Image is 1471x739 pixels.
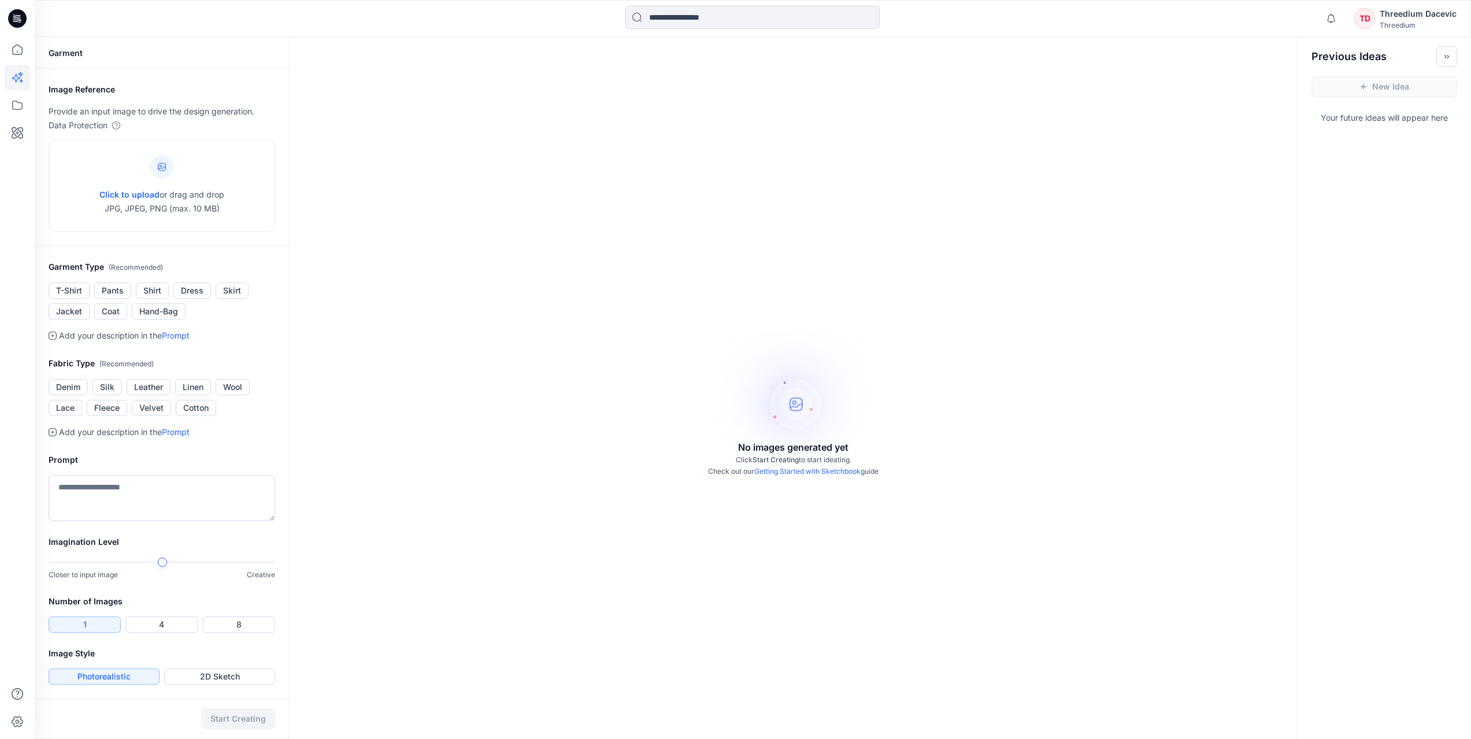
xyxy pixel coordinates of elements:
p: Provide an input image to drive the design generation. [49,105,275,118]
span: ( Recommended ) [109,263,163,272]
button: Leather [127,379,171,395]
h2: Previous Ideas [1311,50,1387,64]
p: Creative [247,569,275,581]
p: Add your description in the [59,425,190,439]
span: ( Recommended ) [99,359,154,368]
h2: Garment Type [49,260,275,274]
p: Closer to input image [49,569,118,581]
button: Shirt [136,283,169,299]
button: Fleece [87,400,127,416]
button: T-Shirt [49,283,90,299]
button: Denim [49,379,88,395]
button: Dress [173,283,211,299]
button: Hand-Bag [132,303,186,320]
button: Silk [92,379,122,395]
span: Start Creating [753,455,799,464]
a: Getting Started with Sketchbook [754,467,861,476]
h2: Image Style [49,647,275,660]
p: Click to start ideating. Check out our guide [708,454,879,477]
button: 2D Sketch [164,669,275,685]
p: Data Protection [49,118,108,132]
h2: Imagination Level [49,535,275,549]
button: 8 [203,617,275,633]
p: or drag and drop JPG, JPEG, PNG (max. 10 MB) [99,188,224,216]
button: Wool [216,379,250,395]
button: Linen [175,379,211,395]
h2: Prompt [49,453,275,467]
button: Pants [94,283,131,299]
a: Prompt [162,427,190,437]
button: Cotton [176,400,216,416]
button: 4 [125,617,198,633]
button: 1 [49,617,121,633]
p: No images generated yet [738,440,848,454]
h2: Fabric Type [49,356,275,371]
button: Toggle idea bar [1436,46,1457,67]
button: Photorealistic [49,669,160,685]
button: Velvet [132,400,171,416]
button: Skirt [216,283,249,299]
div: Threedium Dacevic [1380,7,1457,21]
a: Prompt [162,330,190,340]
button: Coat [94,303,127,320]
div: Threedium [1380,21,1457,29]
button: Lace [49,400,82,416]
span: Click to upload [99,190,160,199]
p: Add your description in the [59,329,190,343]
h2: Image Reference [49,83,275,96]
div: TD [1354,8,1375,29]
p: Your future ideas will appear here [1298,106,1471,125]
h2: Number of Images [49,595,275,608]
button: Jacket [49,303,90,320]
